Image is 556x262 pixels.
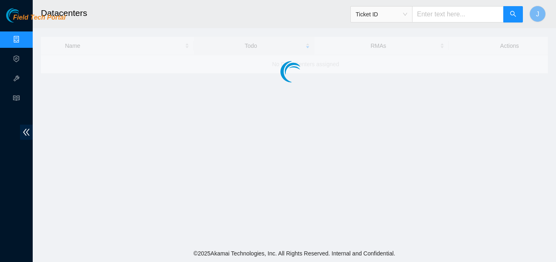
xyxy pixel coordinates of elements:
img: Akamai Technologies [6,8,41,22]
input: Enter text here... [412,6,504,22]
span: double-left [20,125,33,140]
button: J [529,6,546,22]
button: search [503,6,523,22]
a: Akamai TechnologiesField Tech Portal [6,15,65,25]
span: search [510,11,516,18]
span: Field Tech Portal [13,14,65,22]
span: J [536,9,539,19]
footer: © 2025 Akamai Technologies, Inc. All Rights Reserved. Internal and Confidential. [33,245,556,262]
span: read [13,91,20,107]
span: Ticket ID [356,8,407,20]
